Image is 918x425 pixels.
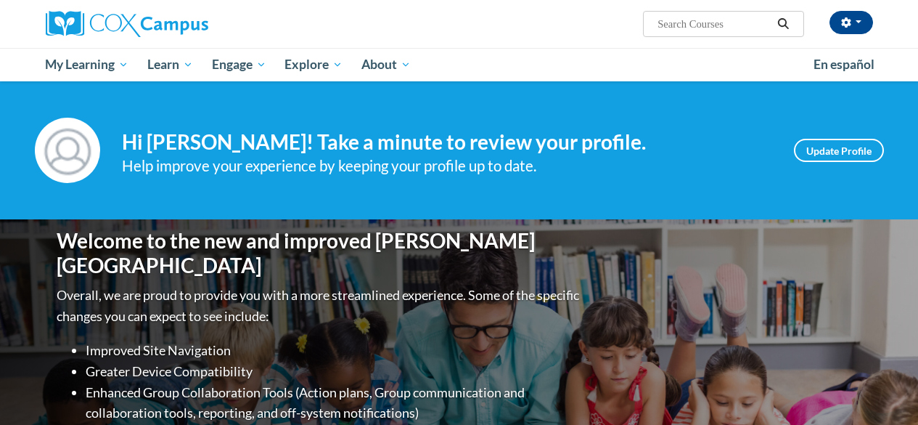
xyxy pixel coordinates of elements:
[86,361,583,382] li: Greater Device Compatibility
[361,56,411,73] span: About
[860,367,906,413] iframe: Button to launch messaging window
[275,48,352,81] a: Explore
[86,382,583,424] li: Enhanced Group Collaboration Tools (Action plans, Group communication and collaboration tools, re...
[35,48,884,81] div: Main menu
[814,57,874,72] span: En español
[57,229,583,278] h1: Welcome to the new and improved [PERSON_NAME][GEOGRAPHIC_DATA]
[35,118,100,183] img: Profile Image
[36,48,139,81] a: My Learning
[212,56,266,73] span: Engage
[122,154,772,178] div: Help improve your experience by keeping your profile up to date.
[772,15,794,33] button: Search
[202,48,276,81] a: Engage
[86,340,583,361] li: Improved Site Navigation
[57,285,583,327] p: Overall, we are proud to provide you with a more streamlined experience. Some of the specific cha...
[804,49,884,80] a: En español
[829,11,873,34] button: Account Settings
[656,15,772,33] input: Search Courses
[284,56,343,73] span: Explore
[138,48,202,81] a: Learn
[46,11,307,37] a: Cox Campus
[794,139,884,162] a: Update Profile
[352,48,420,81] a: About
[46,11,208,37] img: Cox Campus
[147,56,193,73] span: Learn
[122,130,772,155] h4: Hi [PERSON_NAME]! Take a minute to review your profile.
[45,56,128,73] span: My Learning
